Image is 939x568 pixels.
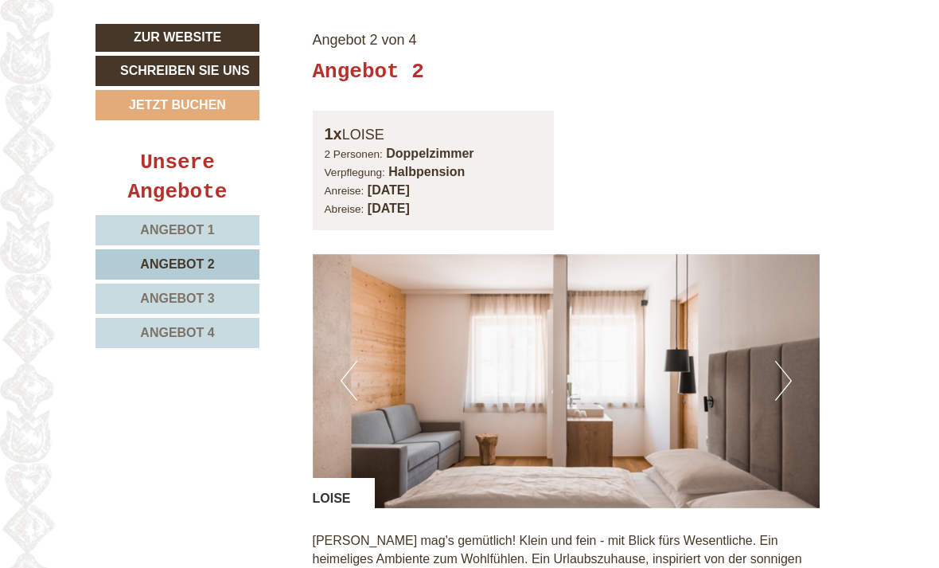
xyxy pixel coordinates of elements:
b: 1x [325,125,342,143]
span: Angebot 2 von 4 [313,32,417,48]
div: Hotel Gasthof Jochele [24,45,255,58]
small: 2 Personen: [325,148,383,160]
a: Zur Website [95,24,259,52]
small: Anreise: [325,185,364,197]
small: 21:27 [24,76,255,88]
button: Previous [341,361,357,401]
span: Angebot 1 [140,223,214,237]
div: [DATE] [224,12,282,39]
img: image [313,254,820,508]
b: Doppelzimmer [386,147,473,160]
b: [DATE] [368,202,410,215]
b: Halbpension [388,165,465,178]
div: Unsere Angebote [95,148,259,207]
a: Jetzt buchen [95,90,259,120]
span: Angebot 3 [140,292,214,305]
div: Guten Tag, wie können wir Ihnen helfen? [12,42,263,91]
div: Angebot 2 [313,57,424,87]
button: Next [775,361,792,401]
div: LOISE [313,478,375,508]
small: Abreise: [325,203,364,215]
span: Angebot 4 [140,326,214,339]
div: LOISE [325,123,543,146]
button: Senden [403,417,506,448]
small: Verpflegung: [325,166,385,178]
span: Angebot 2 [140,257,214,271]
b: [DATE] [368,183,410,197]
a: Schreiben Sie uns [95,56,259,86]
